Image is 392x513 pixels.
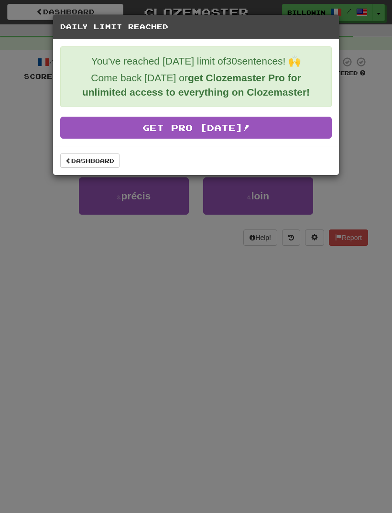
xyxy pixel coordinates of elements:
[68,71,324,99] p: Come back [DATE] or
[60,153,120,168] a: Dashboard
[68,54,324,68] p: You've reached [DATE] limit of 30 sentences! 🙌
[60,22,332,32] h5: Daily Limit Reached
[82,72,310,98] strong: get Clozemaster Pro for unlimited access to everything on Clozemaster!
[60,117,332,139] a: Get Pro [DATE]!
